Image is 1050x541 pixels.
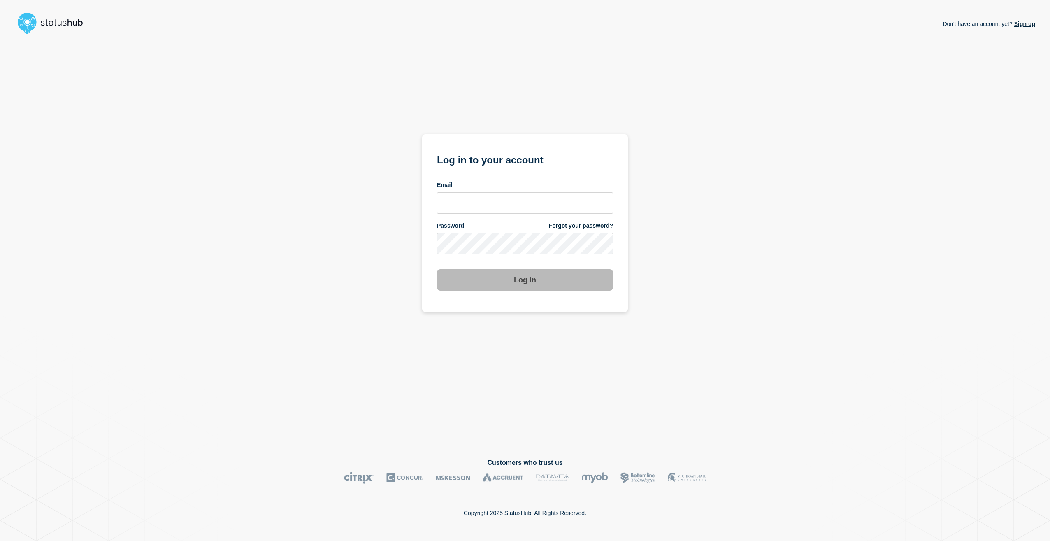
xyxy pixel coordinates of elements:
[1013,21,1035,27] a: Sign up
[344,472,374,484] img: Citrix logo
[15,459,1035,466] h2: Customers who trust us
[437,222,464,230] span: Password
[549,222,613,230] a: Forgot your password?
[15,10,93,36] img: StatusHub logo
[536,472,569,484] img: DataVita logo
[437,152,613,167] h1: Log in to your account
[437,181,452,189] span: Email
[437,233,613,254] input: password input
[620,472,655,484] img: Bottomline logo
[943,14,1035,34] p: Don't have an account yet?
[436,472,470,484] img: McKesson logo
[581,472,608,484] img: myob logo
[437,269,613,291] button: Log in
[386,472,423,484] img: Concur logo
[483,472,523,484] img: Accruent logo
[668,472,706,484] img: MSU logo
[464,510,586,516] p: Copyright 2025 StatusHub. All Rights Reserved.
[437,192,613,214] input: email input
